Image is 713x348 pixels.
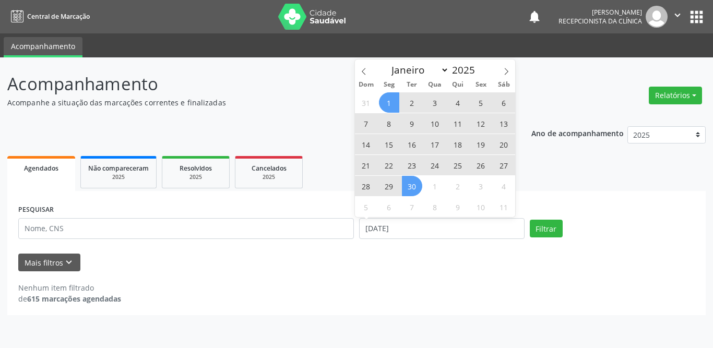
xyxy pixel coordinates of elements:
span: Setembro 3, 2025 [425,92,445,113]
span: Outubro 8, 2025 [425,197,445,217]
span: Outubro 11, 2025 [494,197,514,217]
span: Setembro 5, 2025 [471,92,491,113]
span: Setembro 20, 2025 [494,134,514,154]
span: Seg [377,81,400,88]
span: Outubro 5, 2025 [356,197,376,217]
span: Setembro 19, 2025 [471,134,491,154]
span: Setembro 9, 2025 [402,113,422,134]
span: Recepcionista da clínica [558,17,642,26]
span: Setembro 21, 2025 [356,155,376,175]
span: Qui [446,81,469,88]
p: Ano de acompanhamento [531,126,624,139]
span: Setembro 24, 2025 [425,155,445,175]
span: Setembro 8, 2025 [379,113,399,134]
span: Setembro 1, 2025 [379,92,399,113]
span: Outubro 10, 2025 [471,197,491,217]
span: Setembro 28, 2025 [356,176,376,196]
button: Filtrar [530,220,563,237]
span: Sex [469,81,492,88]
span: Setembro 14, 2025 [356,134,376,154]
img: img [646,6,668,28]
span: Outubro 6, 2025 [379,197,399,217]
i:  [672,9,683,21]
button: apps [687,8,706,26]
span: Setembro 15, 2025 [379,134,399,154]
span: Setembro 4, 2025 [448,92,468,113]
p: Acompanhamento [7,71,496,97]
button: Relatórios [649,87,702,104]
span: Setembro 10, 2025 [425,113,445,134]
p: Acompanhe a situação das marcações correntes e finalizadas [7,97,496,108]
span: Outubro 1, 2025 [425,176,445,196]
span: Setembro 12, 2025 [471,113,491,134]
span: Resolvidos [180,164,212,173]
span: Cancelados [252,164,287,173]
div: Nenhum item filtrado [18,282,121,293]
span: Setembro 11, 2025 [448,113,468,134]
a: Central de Marcação [7,8,90,25]
span: Setembro 30, 2025 [402,176,422,196]
span: Outubro 3, 2025 [471,176,491,196]
div: de [18,293,121,304]
span: Sáb [492,81,515,88]
span: Setembro 6, 2025 [494,92,514,113]
span: Qua [423,81,446,88]
span: Ter [400,81,423,88]
label: PESQUISAR [18,202,54,218]
button:  [668,6,687,28]
span: Agendados [24,164,58,173]
span: Outubro 4, 2025 [494,176,514,196]
div: 2025 [243,173,295,181]
span: Setembro 29, 2025 [379,176,399,196]
div: 2025 [170,173,222,181]
span: Central de Marcação [27,12,90,21]
input: Year [449,63,483,77]
i: keyboard_arrow_down [63,257,75,268]
span: Setembro 18, 2025 [448,134,468,154]
span: Setembro 25, 2025 [448,155,468,175]
span: Setembro 17, 2025 [425,134,445,154]
a: Acompanhamento [4,37,82,57]
span: Setembro 2, 2025 [402,92,422,113]
span: Não compareceram [88,164,149,173]
span: Setembro 16, 2025 [402,134,422,154]
span: Agosto 31, 2025 [356,92,376,113]
span: Outubro 9, 2025 [448,197,468,217]
button: Mais filtroskeyboard_arrow_down [18,254,80,272]
span: Setembro 26, 2025 [471,155,491,175]
button: notifications [527,9,542,24]
strong: 615 marcações agendadas [27,294,121,304]
span: Dom [355,81,378,88]
input: Nome, CNS [18,218,354,239]
span: Setembro 7, 2025 [356,113,376,134]
span: Setembro 22, 2025 [379,155,399,175]
span: Outubro 2, 2025 [448,176,468,196]
span: Setembro 27, 2025 [494,155,514,175]
input: Selecione um intervalo [359,218,525,239]
span: Setembro 13, 2025 [494,113,514,134]
div: [PERSON_NAME] [558,8,642,17]
div: 2025 [88,173,149,181]
span: Outubro 7, 2025 [402,197,422,217]
span: Setembro 23, 2025 [402,155,422,175]
select: Month [387,63,449,77]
